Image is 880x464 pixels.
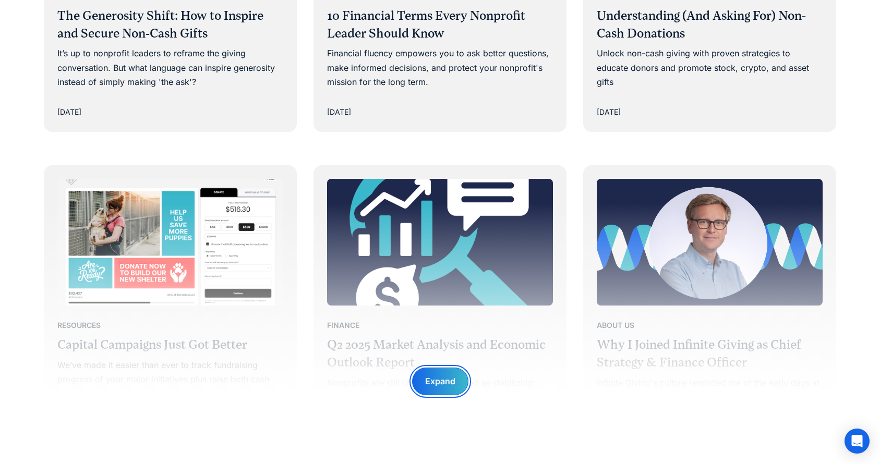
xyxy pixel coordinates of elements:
[327,106,351,118] div: [DATE]
[57,7,283,42] h3: The Generosity Shift: How to Inspire and Secure Non-Cash Gifts
[597,46,823,89] div: Unlock non-cash giving with proven strategies to educate donors and promote stock, crypto, and as...
[584,166,835,460] a: About UsWhy I Joined Infinite Giving as Chief Strategy & Finance OfficerInfinite Giving's culture...
[57,106,81,118] div: [DATE]
[845,429,870,454] div: Open Intercom Messenger
[597,106,621,118] div: [DATE]
[315,166,565,446] a: FinanceQ2 2025 Market Analysis and Economic Outlook ReportNonprofits are still uniquely positione...
[57,46,283,89] div: It’s up to nonprofit leaders to reframe the giving conversation. But what language can inspire ge...
[45,166,296,443] a: ResourcesCapital Campaigns Just Got BetterWe’ve made it easier than ever to track fundraising pro...
[425,374,455,388] div: Expand
[327,46,553,89] div: Financial fluency empowers you to ask better questions, make informed decisions, and protect your...
[597,7,823,42] h3: Understanding (And Asking For) Non-Cash Donations
[327,7,553,42] h3: 10 Financial Terms Every Nonprofit Leader Should Know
